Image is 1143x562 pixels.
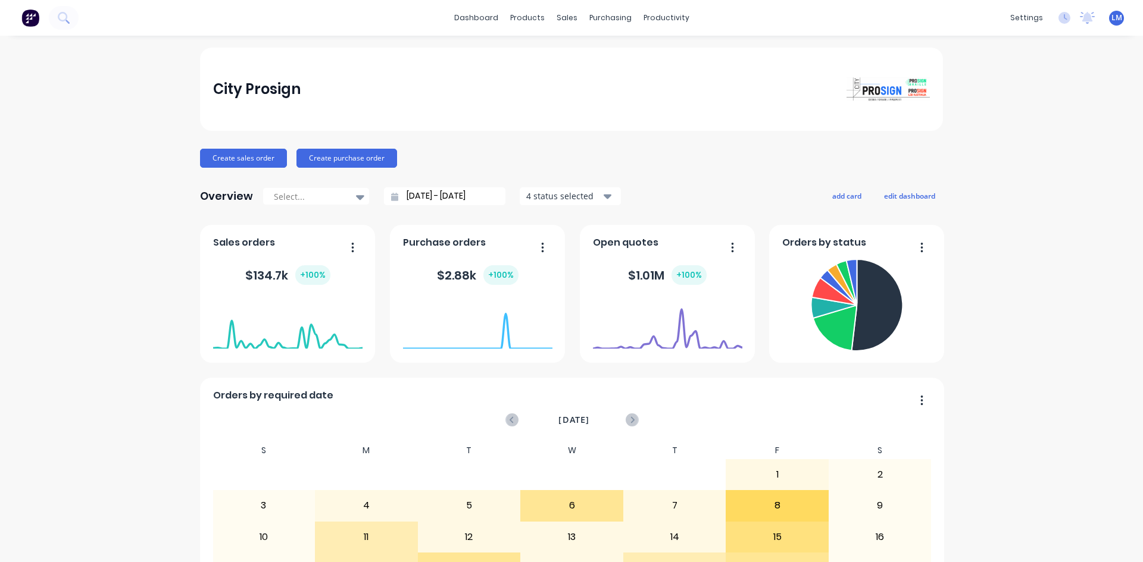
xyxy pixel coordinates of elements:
iframe: Intercom live chat [1103,522,1131,550]
div: $ 1.01M [628,265,707,285]
div: City Prosign [213,77,301,101]
button: edit dashboard [876,188,943,203]
div: products [504,9,551,27]
button: 4 status selected [520,187,621,205]
span: Purchase orders [403,236,486,250]
img: City Prosign [847,77,930,101]
div: 2 [829,460,931,489]
div: Overview [200,184,253,208]
span: LM [1111,12,1122,23]
img: Factory [21,9,39,27]
span: Sales orders [213,236,275,250]
span: Open quotes [593,236,658,250]
div: T [623,442,726,459]
div: F [726,442,829,459]
div: 11 [316,522,417,552]
button: Create sales order [200,149,287,168]
div: 6 [521,491,623,520]
span: [DATE] [558,413,589,426]
div: 8 [726,491,828,520]
div: sales [551,9,583,27]
span: Orders by status [782,236,866,250]
div: 16 [829,522,931,552]
div: + 100 % [672,265,707,285]
div: 4 [316,491,417,520]
div: S [213,442,316,459]
div: M [315,442,418,459]
div: S [829,442,932,459]
div: purchasing [583,9,638,27]
div: T [418,442,521,459]
div: 1 [726,460,828,489]
div: + 100 % [295,265,330,285]
div: 4 status selected [526,190,601,202]
button: add card [825,188,869,203]
div: W [520,442,623,459]
div: 13 [521,522,623,552]
div: 14 [624,522,726,552]
div: settings [1004,9,1049,27]
div: 7 [624,491,726,520]
div: 12 [419,522,520,552]
div: productivity [638,9,695,27]
div: $ 2.88k [437,265,519,285]
div: + 100 % [483,265,519,285]
div: 5 [419,491,520,520]
div: 15 [726,522,828,552]
div: 3 [213,491,315,520]
div: 10 [213,522,315,552]
div: 9 [829,491,931,520]
button: Create purchase order [296,149,397,168]
a: dashboard [448,9,504,27]
div: $ 134.7k [245,265,330,285]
